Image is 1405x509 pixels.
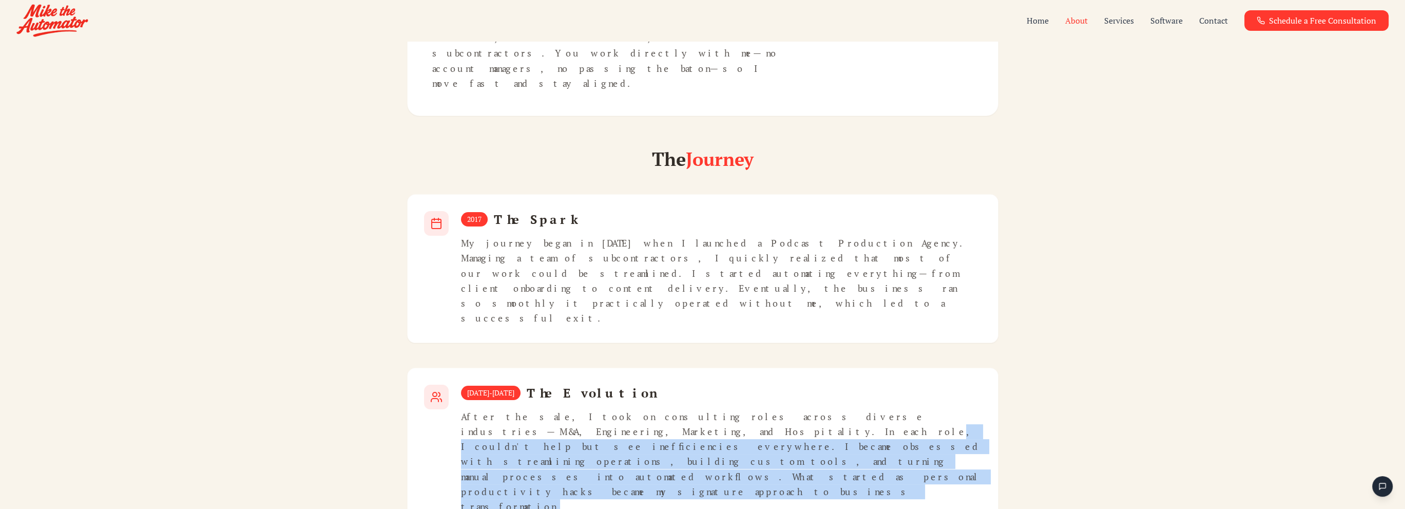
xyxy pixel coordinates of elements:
[461,236,981,326] p: My journey began in [DATE] when I launched a Podcast Production Agency. Managing a team of subcon...
[16,4,88,37] img: Mike the Automator
[1199,14,1228,27] a: Contact
[461,212,488,227] span: 2017
[1027,14,1049,27] a: Home
[461,386,521,400] span: [DATE]-[DATE]
[407,149,998,169] h2: The
[527,385,660,401] h3: The Evolution
[1372,476,1393,497] button: Contact Us
[1150,14,1183,27] button: Software
[1244,10,1389,31] a: Schedule a Free Consultation
[494,211,576,228] h3: The Spark
[686,147,754,171] span: Journey
[432,1,793,91] p: —every project gets my full attention, direct collaboration, and zero subcontractors. You work di...
[1065,14,1088,27] a: About
[1104,14,1134,27] button: Services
